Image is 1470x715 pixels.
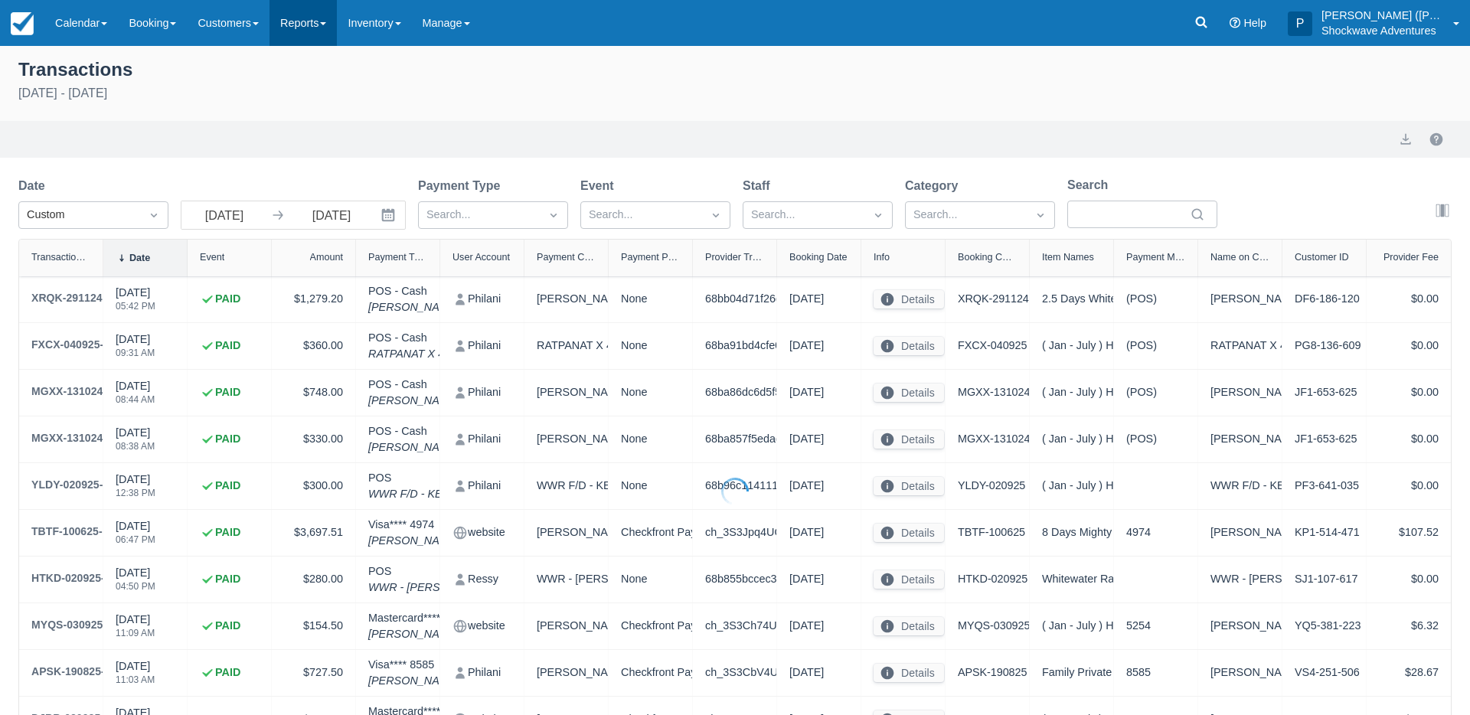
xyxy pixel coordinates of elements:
[18,177,51,195] label: Date
[580,177,620,195] label: Event
[905,177,964,195] label: Category
[181,201,267,229] input: Start Date
[11,12,34,35] img: checkfront-main-nav-mini-logo.png
[743,177,776,195] label: Staff
[27,207,132,224] div: Custom
[18,55,1452,81] div: Transactions
[1243,17,1266,29] span: Help
[708,207,724,223] span: Dropdown icon
[546,207,561,223] span: Dropdown icon
[1067,176,1114,194] label: Search
[1321,23,1444,38] p: Shockwave Adventures
[146,207,162,223] span: Dropdown icon
[1033,207,1048,223] span: Dropdown icon
[1230,18,1240,28] i: Help
[871,207,886,223] span: Dropdown icon
[374,201,405,229] button: Interact with the calendar and add the check-in date for your trip.
[418,177,506,195] label: Payment Type
[18,84,1452,103] div: [DATE] - [DATE]
[289,201,374,229] input: End Date
[1396,130,1415,149] button: export
[1288,11,1312,36] div: P
[1321,8,1444,23] p: [PERSON_NAME] ([PERSON_NAME].[PERSON_NAME])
